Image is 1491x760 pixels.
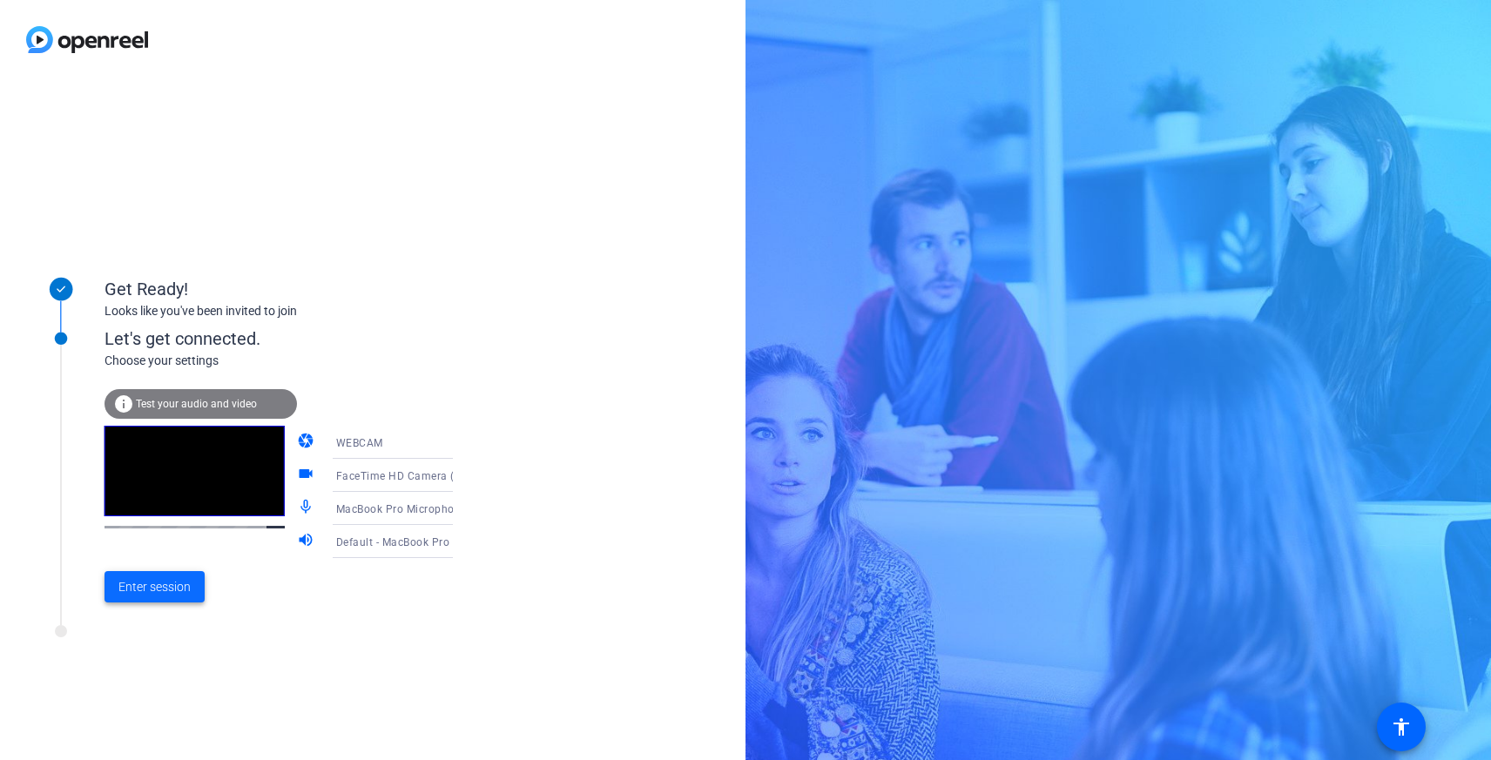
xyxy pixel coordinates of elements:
mat-icon: accessibility [1391,716,1412,737]
button: Enter session [105,571,205,602]
mat-icon: camera [297,432,318,453]
mat-icon: volume_up [297,531,318,552]
span: FaceTime HD Camera (3A71:F4B5) [336,468,515,482]
div: Choose your settings [105,352,489,370]
span: Enter session [118,578,191,596]
span: Default - MacBook Pro Speakers (Built-in) [336,535,546,548]
span: Test your audio and video [136,398,257,410]
div: Let's get connected. [105,326,489,352]
div: Get Ready! [105,276,453,302]
span: MacBook Pro Microphone (Built-in) [336,501,514,515]
span: WEBCAM [336,437,383,449]
div: Looks like you've been invited to join [105,302,453,320]
mat-icon: mic_none [297,498,318,519]
mat-icon: info [113,393,134,414]
mat-icon: videocam [297,465,318,486]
